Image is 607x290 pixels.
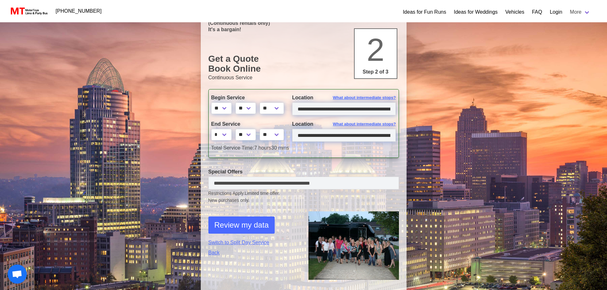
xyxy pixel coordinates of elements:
button: Review my data [208,216,275,234]
small: Restrictions Apply. [208,191,399,204]
span: Location [292,95,314,100]
span: Total Service Time: [211,145,254,151]
span: Limited time offer. [245,190,280,197]
label: End Service [211,120,283,128]
a: Open chat [8,265,27,284]
p: It's a bargain! [208,26,399,32]
span: 2 [367,32,385,67]
h1: Get a Quote Book Online [208,54,399,74]
span: What about intermediate stops? [333,95,396,101]
label: Begin Service [211,94,283,102]
p: (Continuous rentals only) [208,20,399,26]
span: New purchases only. [208,197,399,204]
a: Ideas for Fun Runs [403,8,446,16]
span: What about intermediate stops? [333,121,396,127]
div: 7 hours [206,144,401,152]
p: Step 2 of 3 [357,68,394,76]
a: Ideas for Weddings [454,8,498,16]
a: FAQ [532,8,542,16]
a: Back [208,249,299,257]
a: More [566,6,594,18]
img: MotorToys Logo [9,7,48,16]
p: Continuous Service [208,74,399,81]
a: Login [550,8,562,16]
span: Review my data [214,219,269,231]
span: 30 mins [271,145,289,151]
a: Switch to Split Day Service [208,239,299,246]
a: [PHONE_NUMBER] [52,5,105,18]
img: 1.png [308,211,399,279]
span: Location [292,121,314,127]
a: Vehicles [505,8,524,16]
label: Special Offers [208,168,399,176]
